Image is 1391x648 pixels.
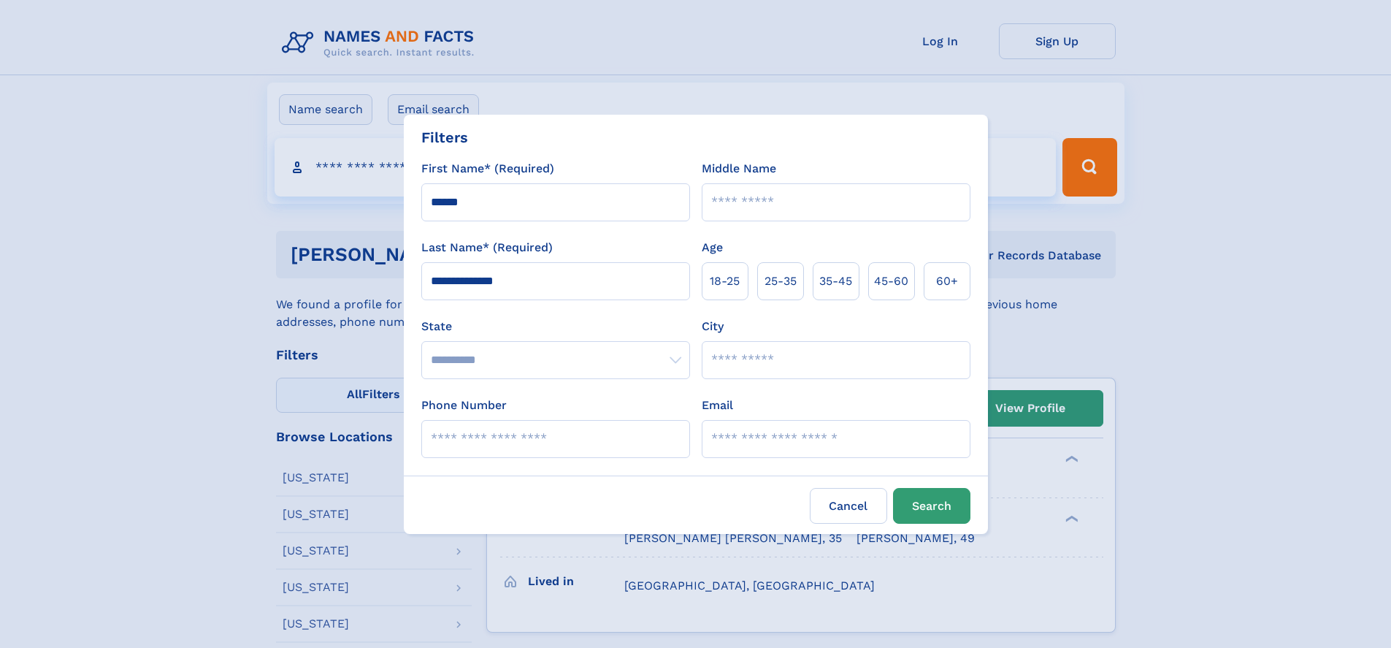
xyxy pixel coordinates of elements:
[702,239,723,256] label: Age
[765,272,797,290] span: 25‑35
[874,272,908,290] span: 45‑60
[893,488,970,524] button: Search
[702,318,724,335] label: City
[819,272,852,290] span: 35‑45
[936,272,958,290] span: 60+
[421,239,553,256] label: Last Name* (Required)
[421,397,507,414] label: Phone Number
[702,160,776,178] label: Middle Name
[702,397,733,414] label: Email
[810,488,887,524] label: Cancel
[710,272,740,290] span: 18‑25
[421,126,468,148] div: Filters
[421,318,690,335] label: State
[421,160,554,178] label: First Name* (Required)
